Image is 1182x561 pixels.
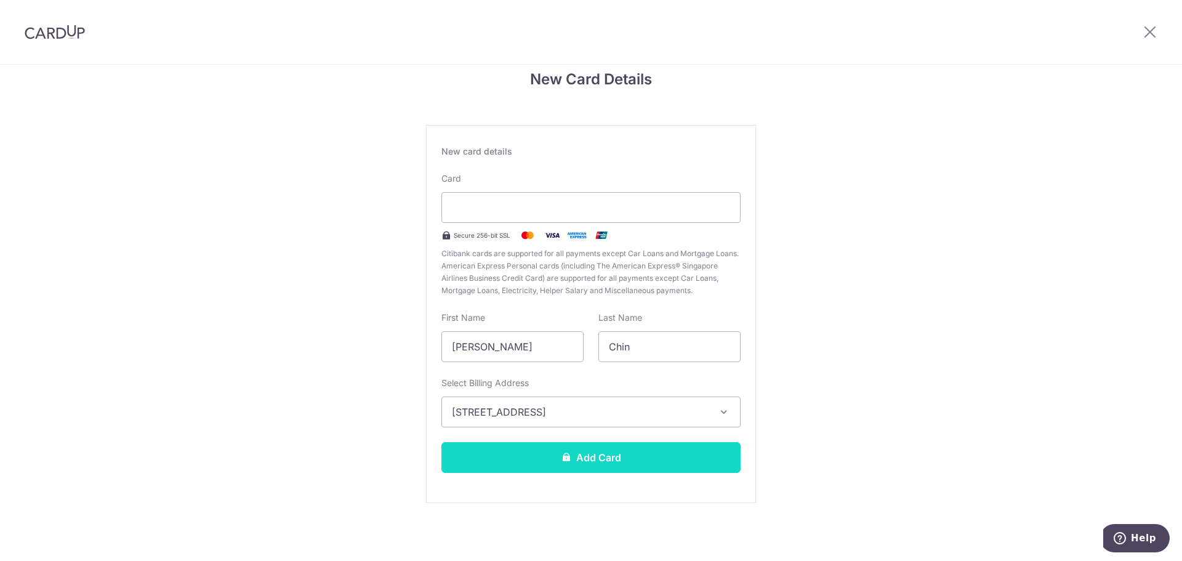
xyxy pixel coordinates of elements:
[441,331,584,362] input: Cardholder First Name
[452,200,730,215] iframe: Secure card payment input frame
[452,405,708,419] span: [STREET_ADDRESS]
[540,228,565,243] img: Visa
[441,442,741,473] button: Add Card
[441,248,741,297] span: Citibank cards are supported for all payments except Car Loans and Mortgage Loans. American Expre...
[454,230,510,240] span: Secure 256-bit SSL
[441,397,741,427] button: [STREET_ADDRESS]
[441,172,461,185] label: Card
[1103,524,1170,555] iframe: Opens a widget where you can find more information
[565,228,589,243] img: .alt.amex
[441,312,485,324] label: First Name
[515,228,540,243] img: Mastercard
[598,331,741,362] input: Cardholder Last Name
[441,377,529,389] label: Select Billing Address
[426,68,756,91] h4: New Card Details
[598,312,642,324] label: Last Name
[25,25,85,39] img: CardUp
[589,228,614,243] img: .alt.unionpay
[441,145,741,158] div: New card details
